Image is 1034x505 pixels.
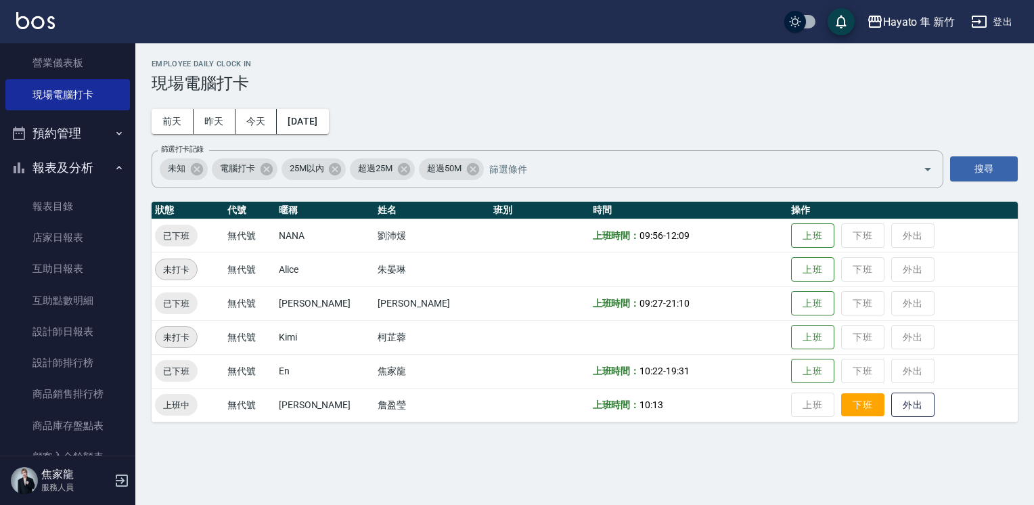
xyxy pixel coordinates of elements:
[917,158,939,180] button: Open
[152,109,194,134] button: 前天
[212,162,263,175] span: 電腦打卡
[374,252,490,286] td: 朱晏琳
[224,354,275,388] td: 無代號
[5,47,130,79] a: 營業儀表板
[235,109,277,134] button: 今天
[156,263,197,277] span: 未打卡
[5,79,130,110] a: 現場電腦打卡
[419,158,484,180] div: 超過50M
[5,191,130,222] a: 報表目錄
[639,298,663,309] span: 09:27
[155,398,198,412] span: 上班中
[224,202,275,219] th: 代號
[791,223,834,248] button: 上班
[350,162,401,175] span: 超過25M
[374,354,490,388] td: 焦家龍
[861,8,960,36] button: Hayato 隼 新竹
[194,109,235,134] button: 昨天
[593,298,640,309] b: 上班時間：
[490,202,589,219] th: 班別
[419,162,470,175] span: 超過50M
[5,253,130,284] a: 互助日報表
[282,162,332,175] span: 25M以內
[275,202,375,219] th: 暱稱
[589,354,788,388] td: -
[883,14,955,30] div: Hayato 隼 新竹
[5,378,130,410] a: 商品銷售排行榜
[224,320,275,354] td: 無代號
[160,158,208,180] div: 未知
[788,202,1018,219] th: 操作
[593,230,640,241] b: 上班時間：
[5,316,130,347] a: 設計師日報表
[5,116,130,151] button: 預約管理
[791,325,834,350] button: 上班
[224,252,275,286] td: 無代號
[891,393,935,418] button: 外出
[666,298,690,309] span: 21:10
[374,286,490,320] td: [PERSON_NAME]
[950,156,1018,181] button: 搜尋
[275,354,375,388] td: En
[791,257,834,282] button: 上班
[155,364,198,378] span: 已下班
[593,399,640,410] b: 上班時間：
[275,252,375,286] td: Alice
[639,366,663,376] span: 10:22
[277,109,328,134] button: [DATE]
[589,202,788,219] th: 時間
[152,74,1018,93] h3: 現場電腦打卡
[16,12,55,29] img: Logo
[350,158,415,180] div: 超過25M
[275,219,375,252] td: NANA
[5,150,130,185] button: 報表及分析
[593,366,640,376] b: 上班時間：
[275,388,375,422] td: [PERSON_NAME]
[5,347,130,378] a: 設計師排行榜
[41,468,110,481] h5: 焦家龍
[212,158,277,180] div: 電腦打卡
[374,320,490,354] td: 柯芷蓉
[666,366,690,376] span: 19:31
[639,230,663,241] span: 09:56
[41,481,110,493] p: 服務人員
[161,144,204,154] label: 篩選打卡記錄
[5,222,130,253] a: 店家日報表
[5,410,130,441] a: 商品庫存盤點表
[224,388,275,422] td: 無代號
[5,285,130,316] a: 互助點數明細
[282,158,346,180] div: 25M以內
[486,157,899,181] input: 篩選條件
[152,202,224,219] th: 狀態
[374,219,490,252] td: 劉沛煖
[275,320,375,354] td: Kimi
[791,291,834,316] button: 上班
[666,230,690,241] span: 12:09
[152,60,1018,68] h2: Employee Daily Clock In
[5,441,130,473] a: 顧客入金餘額表
[156,330,197,345] span: 未打卡
[966,9,1018,35] button: 登出
[639,399,663,410] span: 10:13
[589,219,788,252] td: -
[224,219,275,252] td: 無代號
[224,286,275,320] td: 無代號
[155,229,198,243] span: 已下班
[11,467,38,494] img: Person
[828,8,855,35] button: save
[155,297,198,311] span: 已下班
[589,286,788,320] td: -
[160,162,194,175] span: 未知
[841,393,884,417] button: 下班
[791,359,834,384] button: 上班
[374,388,490,422] td: 詹盈瑩
[374,202,490,219] th: 姓名
[275,286,375,320] td: [PERSON_NAME]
